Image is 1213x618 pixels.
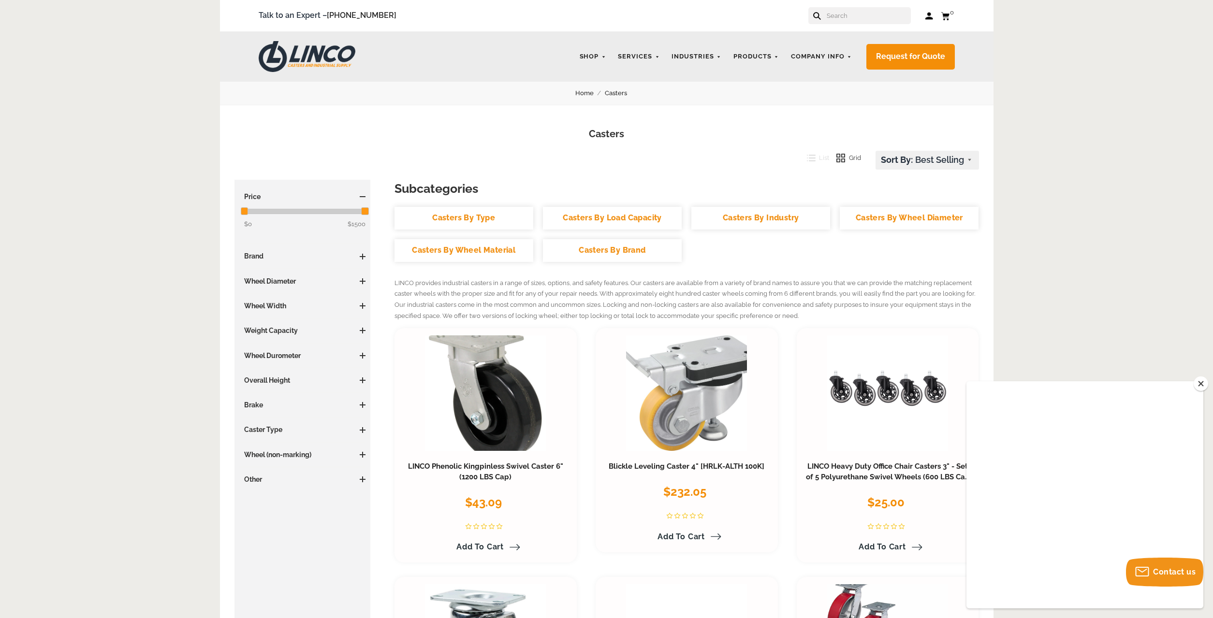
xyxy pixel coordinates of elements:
[395,239,533,262] a: Casters By Wheel Material
[652,529,721,545] a: Add to Cart
[609,462,764,471] a: Blickle Leveling Caster 4" [HRLK-ALTH 100K]
[1126,558,1203,587] button: Contact us
[543,207,682,230] a: Casters By Load Capacity
[395,278,979,322] p: LINCO provides industrial casters in a range of sizes, options, and safety features. Our casters ...
[327,11,396,20] a: [PHONE_NUMBER]
[239,474,366,484] h3: Other
[451,539,520,555] a: Add to Cart
[575,88,605,99] a: Home
[867,495,905,509] span: $25.00
[239,276,366,286] h3: Wheel Diameter
[859,542,906,551] span: Add to Cart
[941,10,955,22] a: 0
[1194,376,1208,391] button: Close
[239,400,366,410] h3: Brake
[1153,567,1196,576] span: Contact us
[950,9,954,16] span: 0
[866,44,955,70] a: Request for Quote
[239,450,366,460] h3: Wheel (non-marking)
[786,47,857,66] a: Company Info
[806,462,970,492] a: LINCO Heavy Duty Office Chair Casters 3" - Set of 5 Polyurethane Swivel Wheels (600 LBS Cap Combi...
[925,11,934,21] a: Log in
[826,7,911,24] input: Search
[244,220,252,228] span: $0
[667,47,726,66] a: Industries
[259,41,355,72] img: LINCO CASTERS & INDUSTRIAL SUPPLY
[234,127,979,141] h1: Casters
[348,219,365,230] span: $1500
[239,326,366,335] h3: Weight Capacity
[663,485,706,499] span: $232.05
[456,542,504,551] span: Add to Cart
[239,375,366,385] h3: Overall Height
[395,180,979,197] h3: Subcategories
[829,151,861,165] button: Grid
[543,239,682,262] a: Casters By Brand
[239,301,366,311] h3: Wheel Width
[605,88,638,99] a: Casters
[259,9,396,22] span: Talk to an Expert –
[395,207,533,230] a: Casters By Type
[800,151,830,165] button: List
[658,532,705,541] span: Add to Cart
[613,47,664,66] a: Services
[408,462,563,481] a: LINCO Phenolic Kingpinless Swivel Caster 6" (1200 LBS Cap)
[239,192,366,201] h3: Price
[239,425,366,434] h3: Caster Type
[853,539,922,555] a: Add to Cart
[729,47,784,66] a: Products
[575,47,611,66] a: Shop
[239,251,366,261] h3: Brand
[691,207,830,230] a: Casters By Industry
[239,351,366,360] h3: Wheel Durometer
[465,495,502,509] span: $43.09
[840,207,979,230] a: Casters By Wheel Diameter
